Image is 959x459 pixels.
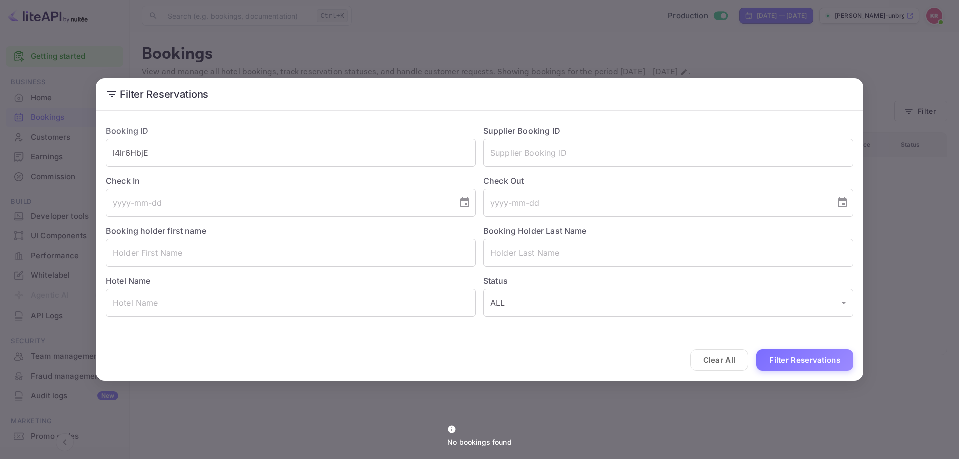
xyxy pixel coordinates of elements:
[106,276,151,286] label: Hotel Name
[483,239,853,267] input: Holder Last Name
[96,78,863,110] h2: Filter Reservations
[832,193,852,213] button: Choose date
[455,193,475,213] button: Choose date
[483,275,853,287] label: Status
[483,189,828,217] input: yyyy-mm-dd
[483,226,587,236] label: Booking Holder Last Name
[106,175,476,187] label: Check In
[483,139,853,167] input: Supplier Booking ID
[106,239,476,267] input: Holder First Name
[106,139,476,167] input: Booking ID
[756,349,853,371] button: Filter Reservations
[106,289,476,317] input: Hotel Name
[483,126,560,136] label: Supplier Booking ID
[483,175,853,187] label: Check Out
[690,349,749,371] button: Clear All
[106,126,149,136] label: Booking ID
[106,189,451,217] input: yyyy-mm-dd
[483,289,853,317] div: ALL
[106,226,206,236] label: Booking holder first name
